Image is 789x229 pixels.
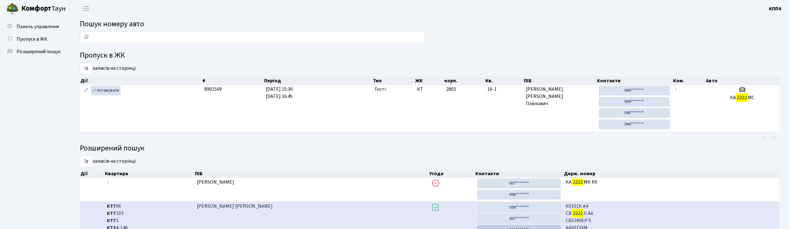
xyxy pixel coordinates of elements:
a: Панель управління [3,20,66,33]
mark: 2222 [572,209,584,218]
th: корп. [444,76,485,85]
b: КТ7 [107,203,116,210]
img: logo.png [6,3,19,15]
mark: 2222 [736,93,748,102]
th: Контакти [475,169,563,178]
th: Квартира [104,169,194,178]
th: Угода [429,169,475,178]
th: Період [264,76,372,85]
span: [PERSON_NAME]'[PERSON_NAME] [197,203,273,210]
b: Комфорт [21,3,51,13]
h4: Розширений пошук [80,144,780,153]
span: Гості [375,86,386,93]
span: Пропуск в ЖК [17,36,47,43]
label: записів на сторінці [80,155,136,167]
a: Активувати [91,86,121,95]
h4: Пропуск в ЖК [80,51,780,60]
span: 2801 [446,86,456,93]
th: ЖК [415,76,444,85]
span: КТ [417,86,441,93]
span: Панель управління [17,23,59,30]
b: КТ7 [107,210,116,217]
th: Держ. номер [563,169,780,178]
h5: КА МС [708,95,777,101]
span: Таун [21,3,66,14]
th: Авто [705,76,780,85]
input: Пошук [80,31,425,43]
span: - [107,179,192,186]
a: Розширений пошук [3,45,66,58]
button: Переключити навігацію [78,3,94,14]
span: Розширений пошук [17,48,60,55]
th: Контакти [597,76,673,85]
th: ПІБ [524,76,597,85]
th: Ком. [673,76,705,85]
span: КА МК RX [566,179,777,186]
a: КПП4 [769,5,781,13]
th: Дії [80,76,202,85]
span: Пошук номеру авто [80,18,144,29]
mark: 2222 [572,178,584,186]
th: Тип [372,76,415,85]
b: КПП4 [769,5,781,12]
span: [PERSON_NAME] [197,179,234,186]
th: ПІБ [194,169,429,178]
span: 8901509 [204,86,222,93]
th: Кв. [485,76,524,85]
span: [DATE] 15:30 [DATE] 16:45 [266,86,293,100]
select: записів на сторінці [80,63,92,74]
th: Дії [80,169,104,178]
a: Редагувати [82,86,90,95]
span: - [675,86,677,93]
span: 16-1 [487,86,521,93]
label: записів на сторінці [80,63,136,74]
b: КТ7 [107,217,116,224]
th: # [202,76,264,85]
span: [PERSON_NAME] [PERSON_NAME] Павлович [526,86,594,107]
a: Пропуск в ЖК [3,33,66,45]
select: записів на сторінці [80,155,92,167]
